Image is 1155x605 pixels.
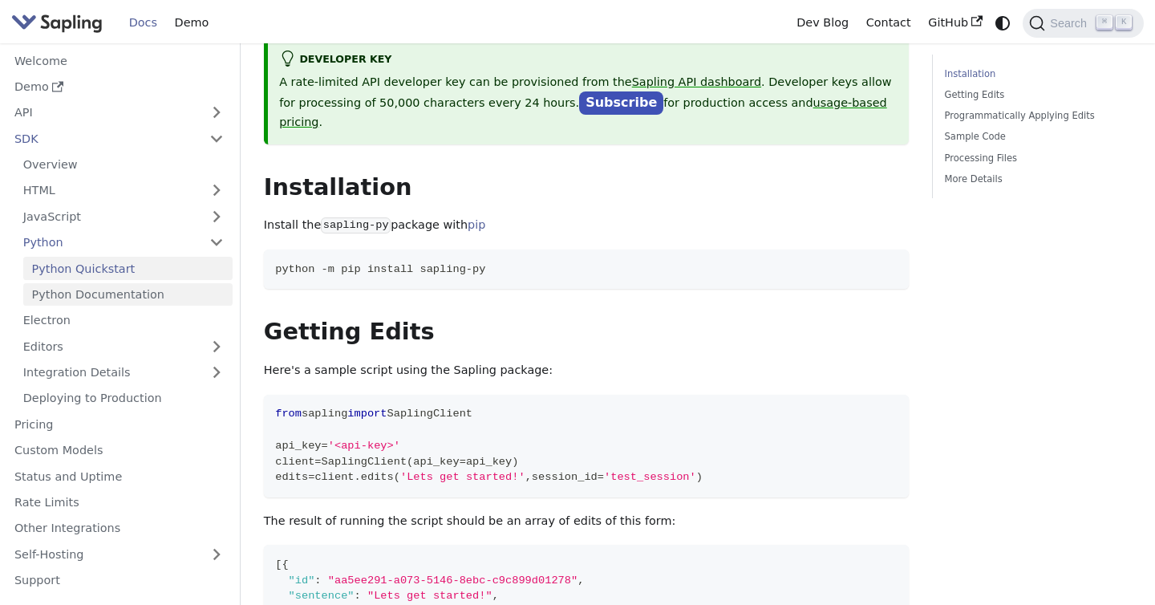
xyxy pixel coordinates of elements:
[322,456,407,468] span: SaplingClient
[945,151,1126,166] a: Processing Files
[577,575,584,587] span: ,
[6,101,201,124] a: API
[1116,15,1132,30] kbd: K
[945,108,1126,124] a: Programmatically Applying Edits
[413,456,459,468] span: api_key
[23,283,233,307] a: Python Documentation
[945,172,1126,187] a: More Details
[361,471,394,483] span: edits
[23,257,233,280] a: Python Quickstart
[6,465,233,488] a: Status and Uptime
[275,456,314,468] span: client
[279,51,898,70] div: Developer Key
[302,408,347,420] span: sapling
[466,456,512,468] span: api_key
[14,309,233,332] a: Electron
[275,558,282,570] span: [
[282,558,288,570] span: {
[696,471,703,483] span: )
[328,575,577,587] span: "aa5ee291-a073-5146-8ebc-c9c899d01278"
[14,153,233,177] a: Overview
[275,408,302,420] span: from
[314,456,321,468] span: =
[6,491,233,514] a: Rate Limits
[1096,15,1112,30] kbd: ⌘
[6,439,233,462] a: Custom Models
[579,91,663,115] a: Subscribe
[264,173,910,202] h2: Installation
[264,216,910,235] p: Install the package with
[788,10,857,35] a: Dev Blog
[11,11,108,35] a: Sapling.ai
[400,471,525,483] span: 'Lets get started!'
[14,387,233,410] a: Deploying to Production
[14,335,201,358] a: Editors
[321,217,391,233] code: sapling-py
[525,471,532,483] span: ,
[14,361,233,384] a: Integration Details
[945,129,1126,144] a: Sample Code
[6,49,233,72] a: Welcome
[275,471,308,483] span: edits
[6,569,233,592] a: Support
[857,10,920,35] a: Contact
[460,456,466,468] span: =
[492,590,499,602] span: ,
[14,205,233,228] a: JavaScript
[289,575,315,587] span: "id"
[264,512,910,531] p: The result of running the script should be an array of edits of this form:
[598,471,604,483] span: =
[166,10,217,35] a: Demo
[945,67,1126,82] a: Installation
[347,408,387,420] span: import
[14,179,233,202] a: HTML
[919,10,991,35] a: GitHub
[289,590,355,602] span: "sentence"
[201,127,233,150] button: Collapse sidebar category 'SDK'
[991,11,1015,35] button: Switch between dark and light mode (currently system mode)
[468,218,485,231] a: pip
[275,440,321,452] span: api_key
[314,471,354,483] span: client
[632,75,761,88] a: Sapling API dashboard
[11,11,103,35] img: Sapling.ai
[264,318,910,347] h2: Getting Edits
[6,412,233,436] a: Pricing
[512,456,518,468] span: )
[1045,17,1096,30] span: Search
[355,590,361,602] span: :
[367,590,492,602] span: "Lets get started!"
[120,10,166,35] a: Docs
[6,542,233,566] a: Self-Hosting
[308,471,314,483] span: =
[532,471,598,483] span: session_id
[201,335,233,358] button: Expand sidebar category 'Editors'
[6,127,201,150] a: SDK
[14,231,233,254] a: Python
[604,471,696,483] span: 'test_session'
[264,361,910,380] p: Here's a sample script using the Sapling package:
[328,440,400,452] span: '<api-key>'
[322,440,328,452] span: =
[394,471,400,483] span: (
[407,456,413,468] span: (
[6,517,233,540] a: Other Integrations
[201,101,233,124] button: Expand sidebar category 'API'
[945,87,1126,103] a: Getting Edits
[1023,9,1143,38] button: Search (Command+K)
[6,75,233,99] a: Demo
[279,73,898,132] p: A rate-limited API developer key can be provisioned from the . Developer keys allow for processin...
[275,263,485,275] span: python -m pip install sapling-py
[314,575,321,587] span: :
[355,471,361,483] span: .
[387,408,473,420] span: SaplingClient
